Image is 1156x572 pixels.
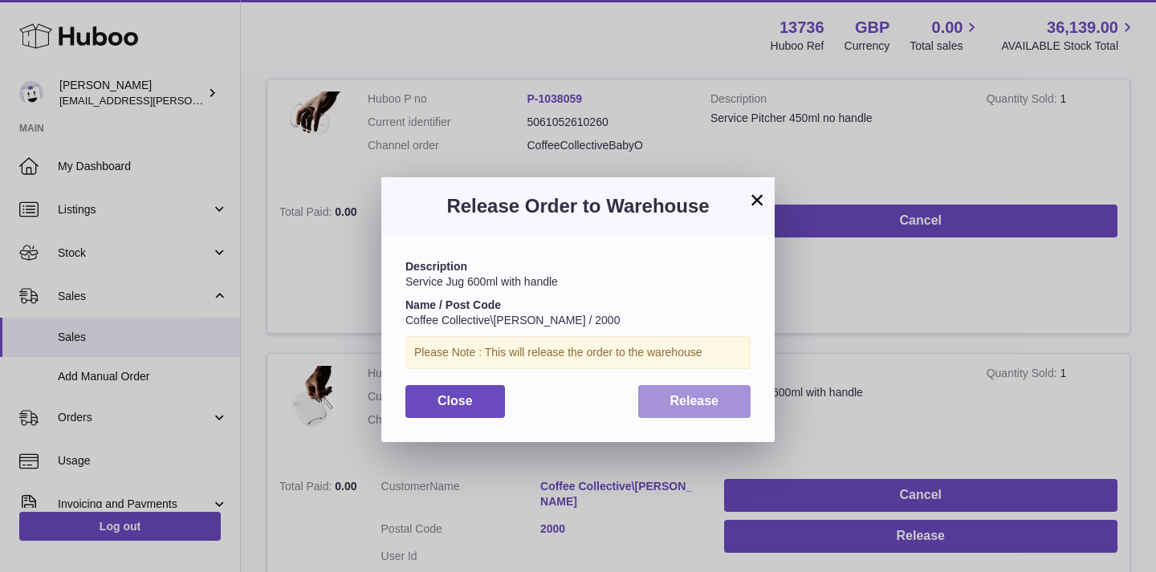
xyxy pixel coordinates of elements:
div: Please Note : This will release the order to the warehouse [405,336,751,369]
button: Close [405,385,505,418]
span: Service Jug 600ml with handle [405,275,558,288]
button: × [747,190,767,209]
span: Release [670,394,719,408]
button: Release [638,385,751,418]
span: Coffee Collective\[PERSON_NAME] / 2000 [405,314,620,327]
strong: Description [405,260,467,273]
strong: Name / Post Code [405,298,501,311]
h3: Release Order to Warehouse [405,193,751,219]
span: Close [438,394,473,408]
